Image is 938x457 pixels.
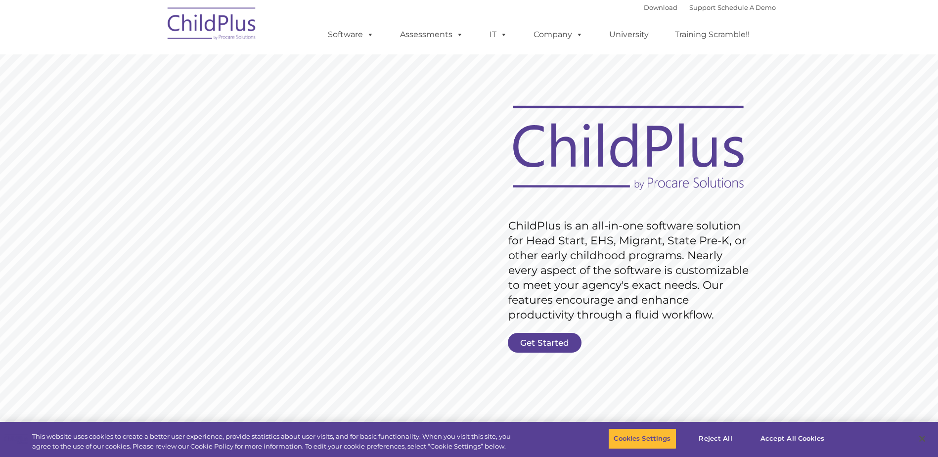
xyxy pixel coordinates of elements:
[524,25,593,45] a: Company
[599,25,659,45] a: University
[755,428,830,449] button: Accept All Cookies
[608,428,676,449] button: Cookies Settings
[717,3,776,11] a: Schedule A Demo
[508,333,581,353] a: Get Started
[318,25,384,45] a: Software
[689,3,715,11] a: Support
[644,3,776,11] font: |
[644,3,677,11] a: Download
[911,428,933,450] button: Close
[390,25,473,45] a: Assessments
[163,0,262,50] img: ChildPlus by Procare Solutions
[508,219,754,322] rs-layer: ChildPlus is an all-in-one software solution for Head Start, EHS, Migrant, State Pre-K, or other ...
[665,25,759,45] a: Training Scramble!!
[685,428,747,449] button: Reject All
[32,432,516,451] div: This website uses cookies to create a better user experience, provide statistics about user visit...
[480,25,517,45] a: IT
